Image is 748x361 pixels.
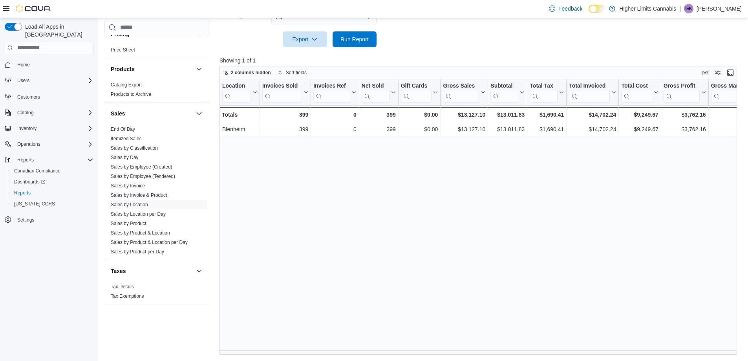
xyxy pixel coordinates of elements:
button: [US_STATE] CCRS [8,198,97,209]
button: Reports [2,154,97,165]
span: Customers [14,92,93,101]
button: Inventory [2,123,97,134]
p: Higher Limits Cannabis [619,4,676,13]
button: Gross Profit [664,82,706,103]
a: Customers [14,92,43,102]
a: Products to Archive [111,92,151,97]
div: 399 [262,125,308,134]
a: Reports [11,188,34,198]
button: Gross Sales [443,82,485,103]
div: $13,127.10 [443,125,485,134]
span: Catalog [14,108,93,117]
button: Display options [713,68,722,77]
span: Run Report [340,35,369,43]
p: Showing 1 of 1 [219,57,743,64]
span: Customers [17,94,40,100]
button: 2 columns hidden [220,68,274,77]
a: Sales by Product per Day [111,249,164,255]
span: Settings [17,217,34,223]
span: Canadian Compliance [11,166,93,176]
div: Sales [104,125,210,260]
button: Invoices Sold [262,82,308,103]
a: [US_STATE] CCRS [11,199,58,209]
button: Users [14,76,33,85]
div: Net Sold [361,82,389,103]
div: Total Cost [621,82,652,90]
div: Gross Sales [443,82,479,90]
div: Invoices Sold [262,82,302,90]
button: Keyboard shortcuts [700,68,710,77]
span: Users [17,77,29,84]
span: Load All Apps in [GEOGRAPHIC_DATA] [22,23,93,38]
a: Itemized Sales [111,136,142,141]
a: Tax Details [111,284,134,290]
button: Settings [2,214,97,225]
a: Home [14,60,33,70]
span: Reports [11,188,93,198]
a: Sales by Location [111,202,148,207]
div: $1,690.41 [530,110,564,119]
button: Total Invoiced [569,82,616,103]
div: Invoices Ref [313,82,350,90]
span: Users [14,76,93,85]
span: [US_STATE] CCRS [14,201,55,207]
div: $13,011.83 [490,110,525,119]
button: Taxes [194,266,204,276]
div: $14,702.24 [569,110,616,119]
span: Itemized Sales [111,136,142,142]
a: Price Sheet [111,47,135,53]
p: [PERSON_NAME] [697,4,742,13]
a: Canadian Compliance [11,166,64,176]
div: $0.00 [401,125,438,134]
button: Gift Cards [401,82,438,103]
div: Pricing [104,45,210,58]
div: 399 [362,125,396,134]
a: Tax Exemptions [111,293,144,299]
span: Dashboards [14,179,46,185]
div: Invoices Ref [313,82,350,103]
span: Sales by Product per Day [111,249,164,255]
button: Products [194,64,204,74]
a: Sales by Employee (Created) [111,164,172,170]
button: Subtotal [490,82,525,103]
a: Sales by Product & Location per Day [111,240,188,245]
button: Run Report [333,31,377,47]
a: Sales by Day [111,155,139,160]
button: Enter fullscreen [726,68,735,77]
a: End Of Day [111,126,135,132]
span: 2 columns hidden [231,70,271,76]
span: Reports [17,157,34,163]
div: Gross Sales [443,82,479,103]
span: Reports [14,155,93,165]
button: Catalog [14,108,37,117]
button: Operations [2,139,97,150]
span: Operations [14,139,93,149]
span: Sales by Employee (Tendered) [111,173,175,180]
span: Sales by Invoice [111,183,145,189]
button: Customers [2,91,97,102]
div: Totals [222,110,257,119]
div: 0 [313,110,356,119]
div: $3,762.16 [664,110,706,119]
p: | [679,4,681,13]
img: Cova [16,5,51,13]
button: Location [222,82,257,103]
span: Sales by Day [111,154,139,161]
button: Export [283,31,327,47]
a: Sales by Classification [111,145,158,151]
h3: Taxes [111,267,126,275]
span: Catalog Export [111,82,142,88]
div: Total Invoiced [569,82,610,103]
div: Greg Kazarian [684,4,693,13]
button: Reports [8,187,97,198]
span: Home [14,60,93,70]
div: Invoices Sold [262,82,302,103]
button: Operations [14,139,44,149]
span: Sales by Product [111,220,146,227]
div: Subtotal [490,82,518,103]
